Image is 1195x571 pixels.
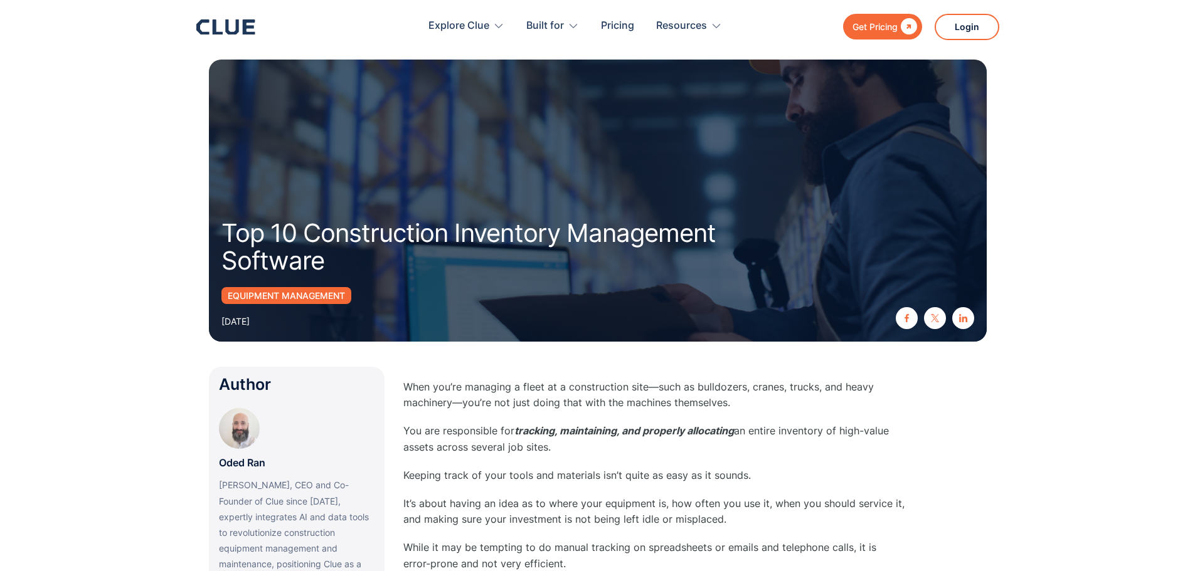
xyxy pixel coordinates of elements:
[428,6,504,46] div: Explore Clue
[903,314,911,322] img: facebook icon
[959,314,967,322] img: linkedin icon
[221,313,250,329] div: [DATE]
[526,6,579,46] div: Built for
[403,496,905,527] p: It’s about having an idea as to where your equipment is, how often you use it, when you should se...
[221,287,351,304] a: Equipment Management
[403,540,905,571] p: While it may be tempting to do manual tracking on spreadsheets or emails and telephone calls, it ...
[219,377,374,392] div: Author
[656,6,707,46] div: Resources
[935,14,999,40] a: Login
[403,379,905,411] p: When you’re managing a fleet at a construction site—such as bulldozers, cranes, trucks, and heavy...
[403,423,905,454] p: You are responsible for an entire inventory of high-value assets across several job sites.
[526,6,564,46] div: Built for
[403,468,905,483] p: Keeping track of your tools and materials isn’t quite as easy as it sounds.
[852,19,898,34] div: Get Pricing
[221,219,748,275] h1: Top 10 Construction Inventory Management Software
[843,14,922,39] a: Get Pricing
[428,6,489,46] div: Explore Clue
[931,314,939,322] img: twitter X icon
[219,455,265,471] p: Oded Ran
[601,6,634,46] a: Pricing
[219,408,260,449] img: Oded Ran
[898,19,917,34] div: 
[514,424,734,437] em: tracking, maintaining, and properly allocating
[656,6,722,46] div: Resources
